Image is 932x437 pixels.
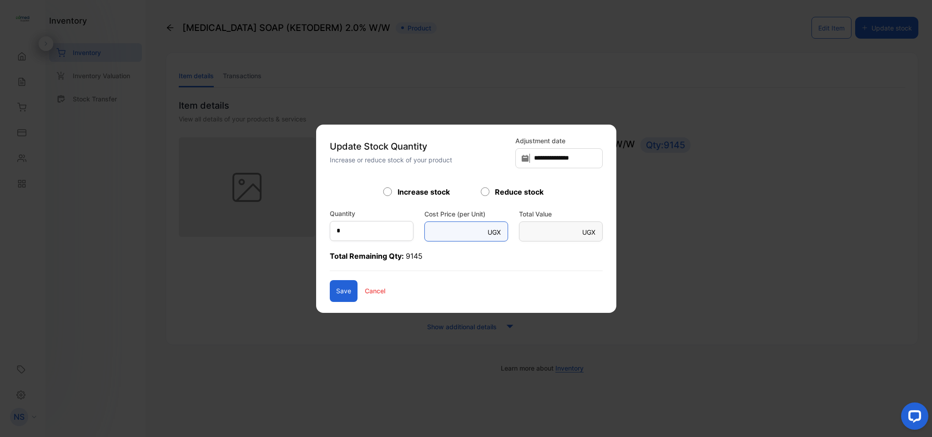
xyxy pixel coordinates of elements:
p: UGX [582,227,595,237]
button: Save [330,280,358,302]
label: Total Value [519,209,603,219]
p: Total Remaining Qty: [330,251,603,271]
p: Increase or reduce stock of your product [330,155,510,165]
span: 9145 [406,251,423,261]
label: Quantity [330,209,355,218]
p: Cancel [365,286,385,296]
label: Increase stock [398,186,450,197]
label: Adjustment date [515,136,603,146]
iframe: LiveChat chat widget [894,399,932,437]
p: UGX [488,227,501,237]
p: Update Stock Quantity [330,140,510,153]
label: Cost Price (per Unit) [424,209,508,219]
label: Reduce stock [495,186,544,197]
